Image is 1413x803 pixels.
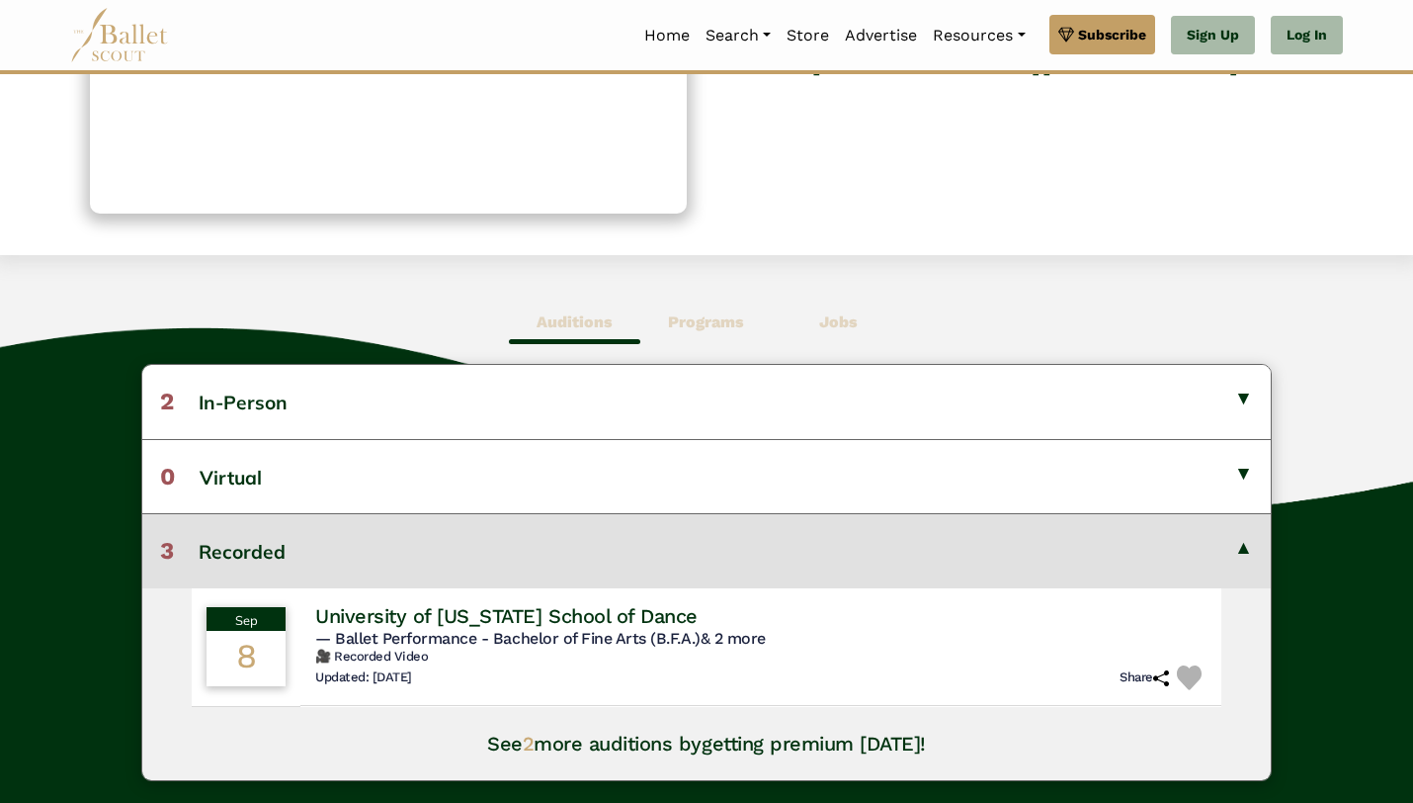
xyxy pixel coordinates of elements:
[1078,24,1146,45] span: Subscribe
[160,388,174,415] span: 2
[779,15,837,56] a: Store
[315,669,412,686] h6: Updated: [DATE]
[819,312,858,331] b: Jobs
[160,537,174,565] span: 3
[726,34,1323,193] div: [STREET_ADDRESS][PERSON_NAME]
[701,629,766,648] a: & 2 more
[160,463,175,491] span: 0
[1049,15,1155,54] a: Subscribe
[698,15,779,56] a: Search
[315,629,766,648] span: — Ballet Performance - Bachelor of Fine Arts (B.F.A.)
[537,312,613,331] b: Auditions
[837,15,925,56] a: Advertise
[636,15,698,56] a: Home
[1120,669,1169,686] h6: Share
[1058,24,1074,45] img: gem.svg
[315,603,698,629] h4: University of [US_STATE] School of Dance
[207,607,286,631] div: Sep
[925,15,1033,56] a: Resources
[1271,16,1343,55] a: Log In
[487,731,926,757] h4: See more auditions by
[315,649,1206,666] h6: 🎥 Recorded Video
[668,312,744,331] b: Programs
[142,513,1271,587] button: 3Recorded
[207,631,286,686] div: 8
[702,732,926,756] a: getting premium [DATE]!
[1171,16,1255,55] a: Sign Up
[142,365,1271,438] button: 2In-Person
[523,732,535,756] span: 2
[142,439,1271,513] button: 0Virtual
